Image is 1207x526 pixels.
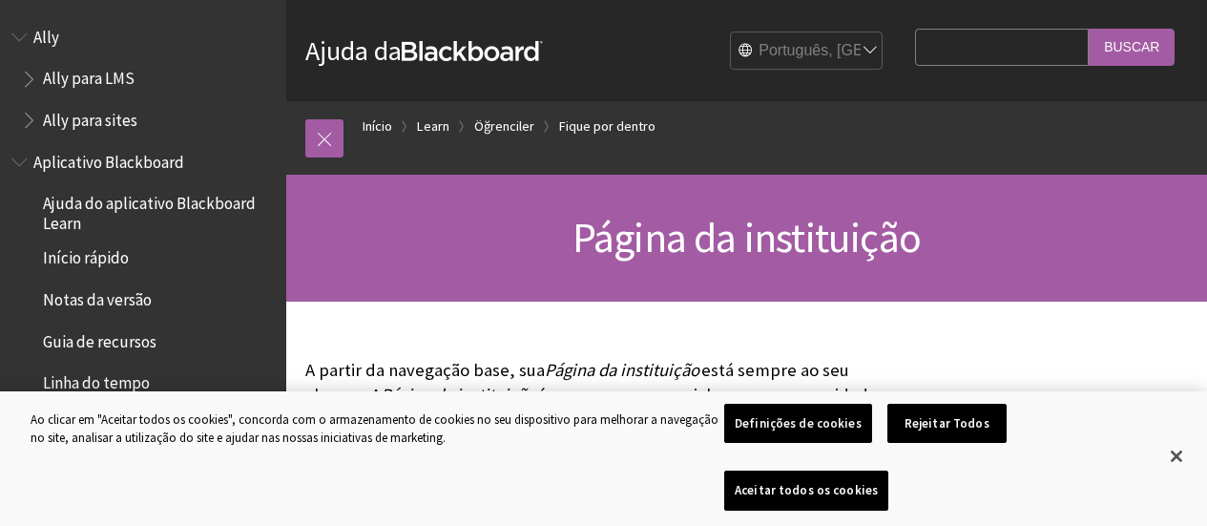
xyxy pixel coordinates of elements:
span: Aplicativo Blackboard [33,146,184,172]
a: Fique por dentro [559,115,656,138]
a: Início [363,115,392,138]
span: Página da instituição [545,359,699,381]
span: Ajuda do aplicativo Blackboard Learn [43,188,273,233]
span: Início rápido [43,242,129,268]
span: Guia de recursos [43,326,156,351]
span: Ally [33,21,59,47]
button: Definições de cookies [724,404,872,444]
p: A partir da navegação base, sua está sempre ao seu alcance. A é um recurso essencial para sua com... [305,358,905,458]
button: Aceitar todos os cookies [724,471,888,511]
button: Rejeitar Todos [887,404,1007,444]
span: Página da instituição [572,211,921,263]
span: Linha do tempo [43,368,150,393]
strong: Blackboard [402,41,543,61]
span: Página da instituição [381,384,535,406]
nav: Book outline for Anthology Ally Help [11,21,275,137]
input: Buscar [1089,29,1175,66]
span: Notas da versão [43,284,152,309]
button: Fechar [1155,435,1197,477]
span: Ally para sites [43,104,137,130]
a: Learn [417,115,449,138]
a: Öğrenciler [474,115,534,138]
select: Site Language Selector [731,32,884,71]
span: Ally para LMS [43,63,135,89]
a: Ajuda daBlackboard [305,33,543,68]
div: Ao clicar em "Aceitar todos os cookies", concorda com o armazenamento de cookies no seu dispositi... [31,410,724,448]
